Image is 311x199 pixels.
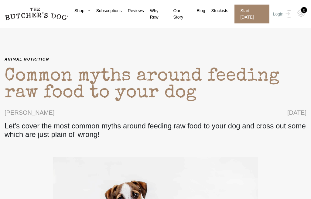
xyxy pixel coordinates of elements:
a: Our Story [167,8,191,20]
a: Shop [68,8,90,14]
span: Start [DATE] [234,5,269,23]
div: 0 [301,7,307,13]
span: Let's cover the most common myths around feeding raw food to your dog and cross out some which ar... [5,122,306,139]
a: Start [DATE] [228,5,272,23]
span: ANIMAL NUTRITION [5,56,306,62]
a: Stockists [205,8,228,14]
a: Login [272,5,291,23]
a: Reviews [122,8,144,14]
a: Blog [191,8,205,14]
span: [PERSON_NAME] [5,108,54,117]
img: TBD_Cart-Empty.png [297,9,305,17]
span: [DATE] [287,108,306,117]
a: Why Raw [144,8,167,20]
a: Subscriptions [90,8,122,14]
h1: Common myths around feeding raw food to your dog [5,62,306,108]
